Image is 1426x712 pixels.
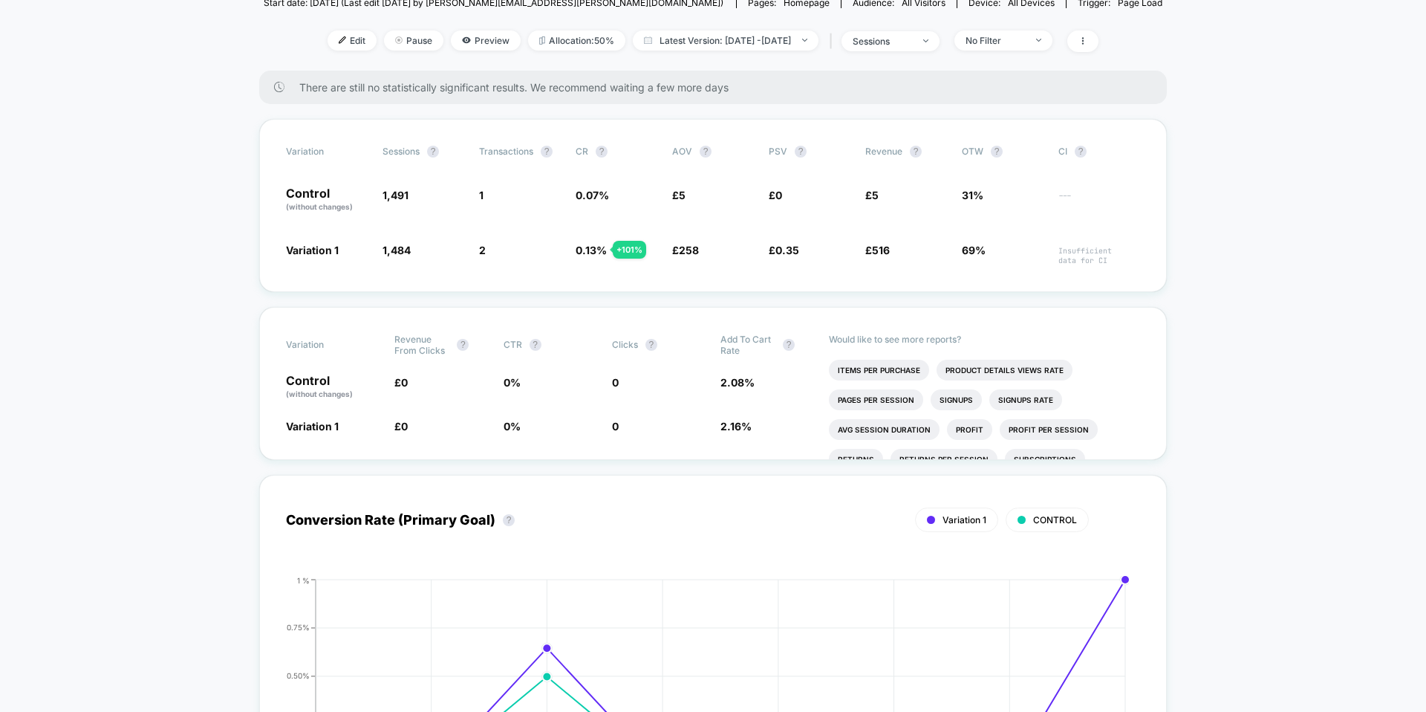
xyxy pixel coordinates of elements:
[720,376,755,389] span: 2.08 %
[401,420,408,433] span: 0
[382,189,408,201] span: 1,491
[382,244,411,256] span: 1,484
[645,339,657,351] button: ?
[287,671,310,680] tspan: 0.50%
[394,376,408,389] span: £
[672,244,699,256] span: £
[427,146,439,158] button: ?
[479,146,533,157] span: Transactions
[479,244,486,256] span: 2
[613,241,646,259] div: + 101 %
[829,419,940,440] li: Avg Session Duration
[1058,146,1140,158] span: CI
[802,39,807,42] img: end
[1000,419,1098,440] li: Profit Per Session
[539,36,545,45] img: rebalance
[775,189,782,201] span: 0
[865,146,902,157] span: Revenue
[286,375,380,400] p: Control
[1058,246,1140,265] span: Insufficient data for CI
[991,146,1003,158] button: ?
[286,389,353,398] span: (without changes)
[865,244,890,256] span: £
[328,30,377,51] span: Edit
[872,244,890,256] span: 516
[700,146,712,158] button: ?
[769,189,782,201] span: £
[962,244,986,256] span: 69%
[962,146,1044,158] span: OTW
[504,339,522,350] span: CTR
[769,146,787,157] span: PSV
[1036,39,1041,42] img: end
[576,244,607,256] span: 0.13 %
[504,420,521,433] span: 0 %
[479,189,484,201] span: 1
[286,187,368,213] p: Control
[769,244,799,256] span: £
[775,244,799,256] span: 0.35
[576,146,588,157] span: CR
[286,202,353,211] span: (without changes)
[576,189,609,201] span: 0.07 %
[1005,449,1085,470] li: Subscriptions
[853,36,912,47] div: sessions
[795,146,807,158] button: ?
[339,36,346,44] img: edit
[931,389,982,410] li: Signups
[672,189,686,201] span: £
[401,376,408,389] span: 0
[720,420,752,433] span: 2.16 %
[395,36,403,44] img: end
[394,420,408,433] span: £
[783,339,795,351] button: ?
[962,189,983,201] span: 31%
[382,146,420,157] span: Sessions
[612,420,619,433] span: 0
[910,146,922,158] button: ?
[530,339,541,351] button: ?
[596,146,608,158] button: ?
[679,189,686,201] span: 5
[503,514,515,526] button: ?
[1075,146,1087,158] button: ?
[966,35,1025,46] div: No Filter
[1058,191,1140,213] span: ---
[872,189,879,201] span: 5
[384,30,443,51] span: Pause
[829,334,1140,345] p: Would like to see more reports?
[286,244,339,256] span: Variation 1
[504,376,521,389] span: 0 %
[633,30,818,51] span: Latest Version: [DATE] - [DATE]
[829,360,929,381] li: Items Per Purchase
[612,339,638,350] span: Clicks
[923,39,928,42] img: end
[1033,514,1077,525] span: CONTROL
[947,419,992,440] li: Profit
[541,146,553,158] button: ?
[286,146,368,158] span: Variation
[829,389,923,410] li: Pages Per Session
[286,420,339,433] span: Variation 1
[826,30,841,52] span: |
[457,339,469,351] button: ?
[451,30,521,51] span: Preview
[528,30,625,51] span: Allocation: 50%
[865,189,879,201] span: £
[937,360,1072,381] li: Product Details Views Rate
[720,334,775,356] span: Add To Cart Rate
[942,514,986,525] span: Variation 1
[891,449,997,470] li: Returns Per Session
[679,244,699,256] span: 258
[612,376,619,389] span: 0
[672,146,692,157] span: AOV
[394,334,449,356] span: Revenue From Clicks
[299,81,1137,94] span: There are still no statistically significant results. We recommend waiting a few more days
[287,623,310,632] tspan: 0.75%
[286,334,368,356] span: Variation
[989,389,1062,410] li: Signups Rate
[297,575,310,584] tspan: 1 %
[644,36,652,44] img: calendar
[829,449,883,470] li: Returns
